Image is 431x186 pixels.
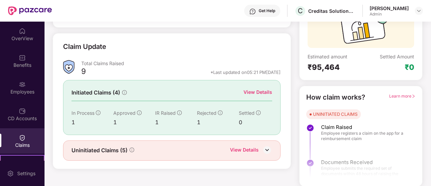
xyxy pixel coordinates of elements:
[389,94,415,99] span: Learn more
[122,90,127,95] span: info-circle
[137,110,142,115] span: info-circle
[243,88,272,96] div: View Details
[262,145,272,155] img: DownIcon
[230,146,259,155] div: View Details
[249,8,256,15] img: svg+xml;base64,PHN2ZyBpZD0iSGVscC0zMngzMiIgeG1sbnM9Imh0dHA6Ly93d3cudzMub3JnLzIwMDAvc3ZnIiB3aWR0aD...
[113,118,155,127] div: 1
[19,134,26,141] img: svg+xml;base64,PHN2ZyBpZD0iQ2xhaW0iIHhtbG5zPSJodHRwOi8vd3d3LnczLm9yZy8yMDAwL3N2ZyIgd2lkdGg9IjIwIi...
[370,11,409,17] div: Admin
[308,8,355,14] div: Creditas Solutions Private Limited
[332,6,390,48] img: svg+xml;base64,PHN2ZyB3aWR0aD0iMTcyIiBoZWlnaHQ9IjExMyIgdmlld0JveD0iMCAwIDE3MiAxMTMiIGZpbGw9Im5vbm...
[96,110,100,115] span: info-circle
[113,110,136,116] span: Approved
[19,108,26,114] img: svg+xml;base64,PHN2ZyBpZD0iQ0RfQWNjb3VudHMiIGRhdGEtbmFtZT0iQ0QgQWNjb3VudHMiIHhtbG5zPSJodHRwOi8vd3...
[321,131,409,141] span: Employee registers a claim on the app for a reimbursement claim
[218,110,223,115] span: info-circle
[130,148,134,152] span: info-circle
[19,54,26,61] img: svg+xml;base64,PHN2ZyBpZD0iQmVuZWZpdHMiIHhtbG5zPSJodHRwOi8vd3d3LnczLm9yZy8yMDAwL3N2ZyIgd2lkdGg9Ij...
[63,60,75,74] img: ClaimsSummaryIcon
[306,124,314,132] img: svg+xml;base64,PHN2ZyBpZD0iU3RlcC1Eb25lLTMyeDMyIiB4bWxucz0iaHR0cDovL3d3dy53My5vcmcvMjAwMC9zdmciIH...
[8,6,52,15] img: New Pazcare Logo
[321,124,409,131] span: Claim Raised
[197,110,217,116] span: Rejected
[210,69,281,75] div: *Last updated on 05:21 PM[DATE]
[308,53,361,60] div: Estimated amount
[155,110,176,116] span: IR Raised
[177,110,182,115] span: info-circle
[298,7,303,15] span: C
[239,118,272,127] div: 0
[71,88,120,97] span: Initiated Claims (4)
[259,8,275,14] div: Get Help
[71,146,127,155] span: Uninitiated Claims (5)
[405,62,414,72] div: ₹0
[81,67,86,78] div: 9
[15,170,37,177] div: Settings
[155,118,197,127] div: 1
[19,81,26,88] img: svg+xml;base64,PHN2ZyBpZD0iRW1wbG95ZWVzIiB4bWxucz0iaHR0cDovL3d3dy53My5vcmcvMjAwMC9zdmciIHdpZHRoPS...
[81,60,281,67] div: Total Claims Raised
[411,94,415,98] span: right
[380,53,414,60] div: Settled Amount
[19,28,26,34] img: svg+xml;base64,PHN2ZyBpZD0iSG9tZSIgeG1sbnM9Imh0dHA6Ly93d3cudzMub3JnLzIwMDAvc3ZnIiB3aWR0aD0iMjAiIG...
[256,110,261,115] span: info-circle
[197,118,239,127] div: 1
[313,111,357,117] div: UNINITIATED CLAIMS
[308,62,361,72] div: ₹95,464
[7,170,14,177] img: svg+xml;base64,PHN2ZyBpZD0iU2V0dGluZy0yMHgyMCIgeG1sbnM9Imh0dHA6Ly93d3cudzMub3JnLzIwMDAvc3ZnIiB3aW...
[239,110,255,116] span: Settled
[306,92,365,103] div: How claim works?
[370,5,409,11] div: [PERSON_NAME]
[416,8,422,14] img: svg+xml;base64,PHN2ZyBpZD0iRHJvcGRvd24tMzJ4MzIiIHhtbG5zPSJodHRwOi8vd3d3LnczLm9yZy8yMDAwL3N2ZyIgd2...
[71,118,113,127] div: 1
[63,42,106,52] div: Claim Update
[71,110,94,116] span: In Process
